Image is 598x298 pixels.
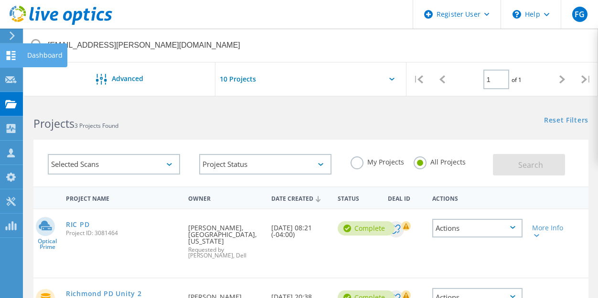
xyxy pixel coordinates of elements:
[414,156,466,165] label: All Projects
[427,189,527,206] div: Actions
[183,209,267,268] div: [PERSON_NAME], [GEOGRAPHIC_DATA], [US_STATE]
[518,160,543,170] span: Search
[512,76,522,84] span: of 1
[66,221,89,228] a: RIC PD
[333,189,383,206] div: Status
[27,52,63,59] div: Dashboard
[432,219,523,237] div: Actions
[10,20,112,27] a: Live Optics Dashboard
[575,10,585,18] span: FG
[66,290,141,297] a: Richmond PD Unity 2
[199,154,331,175] div: Project Status
[112,75,143,82] span: Advanced
[66,230,179,236] span: Project ID: 3081464
[61,189,183,206] div: Project Name
[267,209,333,247] div: [DATE] 08:21 (-04:00)
[513,10,521,19] svg: \n
[383,189,427,206] div: Deal Id
[574,62,598,96] div: |
[338,221,395,236] div: Complete
[493,154,565,175] button: Search
[351,156,404,165] label: My Projects
[532,225,567,238] div: More Info
[544,117,588,125] a: Reset Filters
[188,247,262,258] span: Requested by [PERSON_NAME], Dell
[33,116,75,131] b: Projects
[267,189,333,207] div: Date Created
[406,62,430,96] div: |
[33,238,61,250] span: Optical Prime
[183,189,267,206] div: Owner
[75,122,118,130] span: 3 Projects Found
[48,154,180,175] div: Selected Scans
